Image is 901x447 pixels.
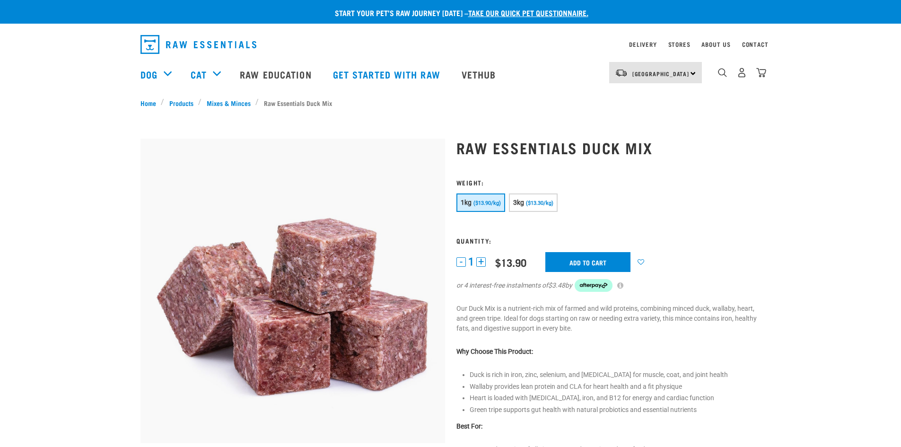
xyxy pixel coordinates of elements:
[468,257,474,267] span: 1
[756,68,766,78] img: home-icon@2x.png
[548,280,565,290] span: $3.48
[140,98,761,108] nav: breadcrumbs
[140,98,161,108] a: Home
[701,43,730,46] a: About Us
[456,193,505,212] button: 1kg ($13.90/kg)
[452,55,508,93] a: Vethub
[470,393,761,403] li: Heart is loaded with [MEDICAL_DATA], iron, and B12 for energy and cardiac function
[456,304,761,333] p: Our Duck Mix is a nutrient-rich mix of farmed and wild proteins, combining minced duck, wallaby, ...
[509,193,558,212] button: 3kg ($13.30/kg)
[526,200,553,206] span: ($13.30/kg)
[470,382,761,392] li: Wallaby provides lean protein and CLA for heart health and a fit physique
[476,257,486,267] button: +
[456,348,533,355] strong: Why Choose This Product:
[513,199,525,206] span: 3kg
[140,35,256,54] img: Raw Essentials Logo
[473,200,501,206] span: ($13.90/kg)
[615,69,628,77] img: van-moving.png
[164,98,198,108] a: Products
[468,10,588,15] a: take our quick pet questionnaire.
[456,257,466,267] button: -
[456,139,761,156] h1: Raw Essentials Duck Mix
[230,55,323,93] a: Raw Education
[140,67,157,81] a: Dog
[575,279,612,292] img: Afterpay
[470,405,761,415] li: Green tripe supports gut health with natural probiotics and essential nutrients
[718,68,727,77] img: home-icon-1@2x.png
[456,279,761,292] div: or 4 interest-free instalments of by
[133,31,769,58] nav: dropdown navigation
[456,179,761,186] h3: Weight:
[461,199,472,206] span: 1kg
[632,72,690,75] span: [GEOGRAPHIC_DATA]
[324,55,452,93] a: Get started with Raw
[456,237,761,244] h3: Quantity:
[629,43,656,46] a: Delivery
[456,422,482,430] strong: Best For:
[470,370,761,380] li: Duck is rich in iron, zinc, selenium, and [MEDICAL_DATA] for muscle, coat, and joint health
[191,67,207,81] a: Cat
[737,68,747,78] img: user.png
[140,139,445,443] img: ?1041 RE Lamb Mix 01
[495,256,526,268] div: $13.90
[201,98,255,108] a: Mixes & Minces
[668,43,691,46] a: Stores
[545,252,630,272] input: Add to cart
[742,43,769,46] a: Contact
